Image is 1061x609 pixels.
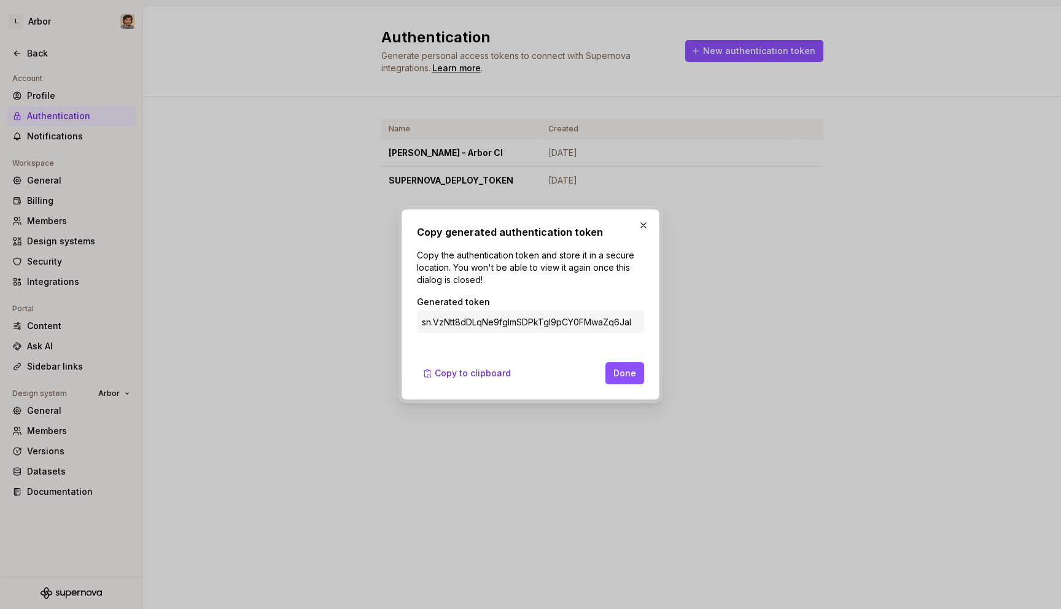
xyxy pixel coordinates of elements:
[417,249,644,286] p: Copy the authentication token and store it in a secure location. You won't be able to view it aga...
[605,362,644,384] button: Done
[435,367,511,379] span: Copy to clipboard
[417,296,490,308] label: Generated token
[417,362,519,384] button: Copy to clipboard
[613,367,636,379] span: Done
[417,225,644,239] h2: Copy generated authentication token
